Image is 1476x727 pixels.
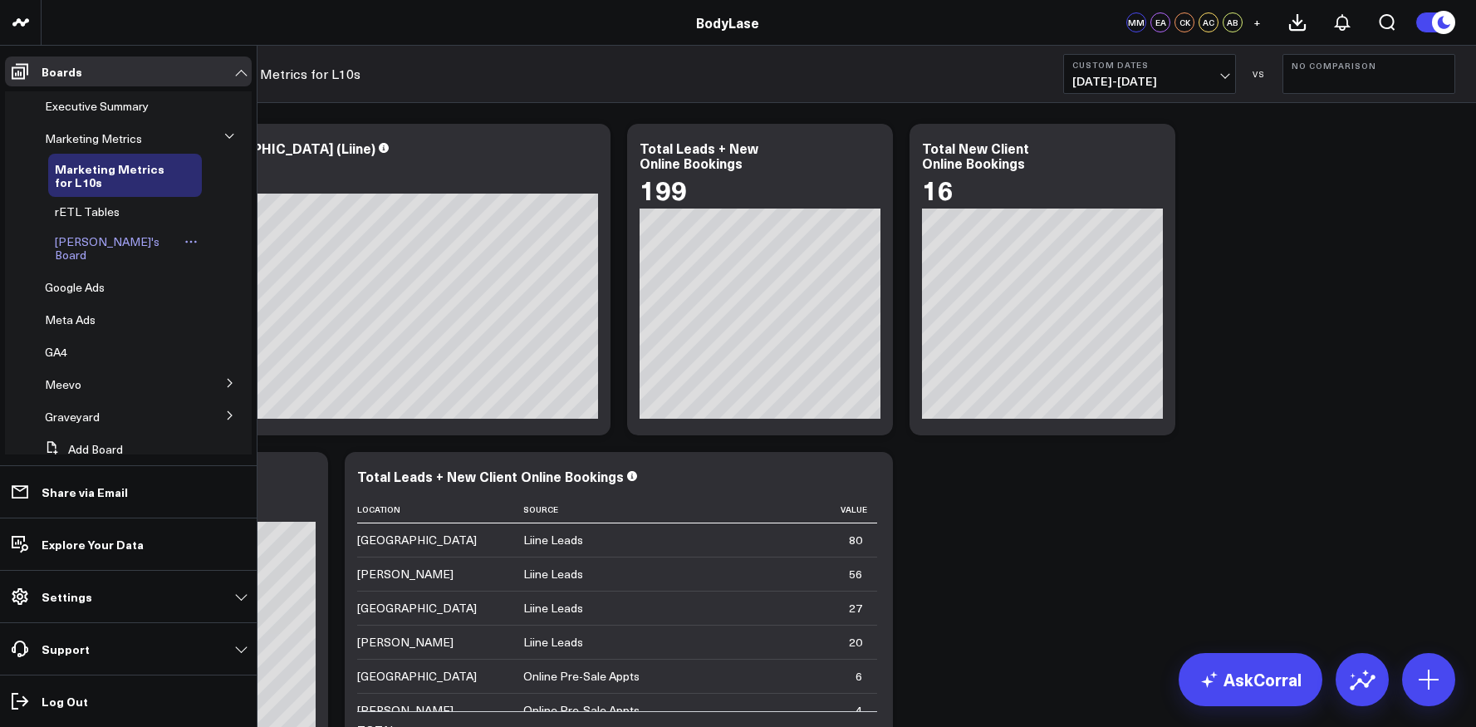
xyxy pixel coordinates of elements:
a: rETL Tables [55,205,120,219]
div: Total New Client Online Bookings [922,139,1029,172]
button: + [1247,12,1267,32]
div: 56 [849,566,862,582]
a: Executive Summary [45,100,149,113]
div: 4 [856,702,862,719]
div: AB [1223,12,1243,32]
div: AC [1199,12,1219,32]
a: Meta Ads [45,313,96,327]
b: No Comparison [1292,61,1446,71]
div: 20 [849,634,862,651]
a: GA4 [45,346,67,359]
a: Google Ads [45,281,105,294]
button: Add Board [38,435,123,464]
th: Location [357,496,523,523]
div: CK [1174,12,1194,32]
div: [GEOGRAPHIC_DATA] [357,668,477,685]
a: Marketing Metrics [45,132,142,145]
a: Log Out [5,686,252,716]
b: Custom Dates [1072,60,1227,70]
span: GA4 [45,344,67,360]
button: No Comparison [1282,54,1455,94]
a: BodyLase [696,13,759,32]
div: 16 [922,174,954,204]
a: [PERSON_NAME]'s Board [55,235,179,262]
span: Graveyard [45,409,100,425]
span: [DATE] - [DATE] [1072,75,1227,88]
span: Google Ads [45,279,105,295]
div: VS [1244,69,1274,79]
span: Meevo [45,376,81,392]
p: Settings [42,590,92,603]
p: Explore Your Data [42,538,144,551]
span: Meta Ads [45,312,96,327]
span: + [1253,17,1261,28]
div: [PERSON_NAME] [357,634,454,651]
a: Graveyard [45,410,100,424]
div: [PERSON_NAME] [357,566,454,582]
div: Online Pre-Sale Appts [523,702,640,719]
div: [GEOGRAPHIC_DATA] [357,600,477,616]
span: Marketing Metrics for L10s [55,160,164,190]
div: Liine Leads [523,634,583,651]
a: Marketing Metrics for L10s [55,162,182,189]
a: Marketing Metrics for L10s [195,65,360,83]
span: [PERSON_NAME]'s Board [55,233,159,263]
div: EA [1150,12,1170,32]
p: Support [42,642,90,656]
div: 6 [856,668,862,685]
span: Marketing Metrics [45,130,142,146]
p: Boards [42,65,82,78]
div: 80 [849,532,862,548]
div: 199 [640,174,687,204]
div: [GEOGRAPHIC_DATA] [357,532,477,548]
div: Online Pre-Sale Appts [523,668,640,685]
span: rETL Tables [55,204,120,219]
div: Liine Leads [523,566,583,582]
a: AskCorral [1179,653,1322,706]
button: Custom Dates[DATE]-[DATE] [1063,54,1236,94]
div: Total Leads + New Client Online Bookings [357,467,624,485]
div: 27 [849,600,862,616]
p: Share via Email [42,485,128,499]
th: Value [800,496,877,523]
p: Log Out [42,695,88,708]
th: Source [523,496,800,523]
div: Liine Leads [523,600,583,616]
div: Total Leads + New Online Bookings [640,139,758,172]
a: Meevo [45,378,81,391]
div: [PERSON_NAME] [357,702,454,719]
div: MM [1126,12,1146,32]
span: Executive Summary [45,98,149,114]
div: Liine Leads [523,532,583,548]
